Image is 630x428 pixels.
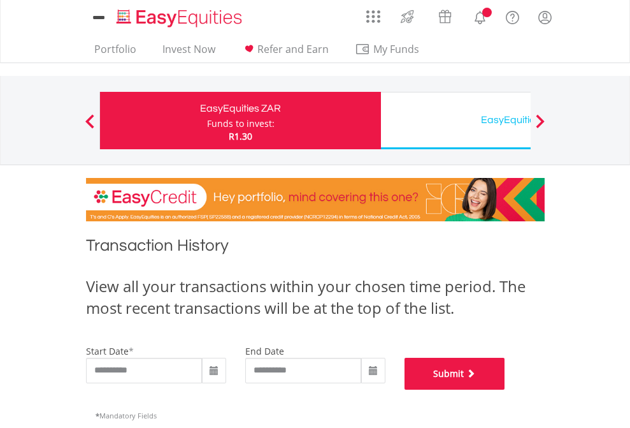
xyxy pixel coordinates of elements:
[86,345,129,357] label: start date
[355,41,438,57] span: My Funds
[229,130,252,142] span: R1.30
[96,411,157,420] span: Mandatory Fields
[434,6,455,27] img: vouchers-v2.svg
[496,3,529,29] a: FAQ's and Support
[529,3,561,31] a: My Profile
[111,3,247,29] a: Home page
[207,117,275,130] div: Funds to invest:
[397,6,418,27] img: thrive-v2.svg
[257,42,329,56] span: Refer and Earn
[464,3,496,29] a: Notifications
[527,121,553,133] button: Next
[426,3,464,27] a: Vouchers
[366,10,380,24] img: grid-menu-icon.svg
[86,178,545,221] img: EasyCredit Promotion Banner
[114,8,247,29] img: EasyEquities_Logo.png
[236,43,334,63] a: Refer and Earn
[77,121,103,133] button: Previous
[245,345,284,357] label: end date
[404,358,505,390] button: Submit
[108,100,373,117] div: EasyEquities ZAR
[358,3,389,24] a: AppsGrid
[89,43,141,63] a: Portfolio
[86,234,545,263] h1: Transaction History
[86,276,545,320] div: View all your transactions within your chosen time period. The most recent transactions will be a...
[157,43,220,63] a: Invest Now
